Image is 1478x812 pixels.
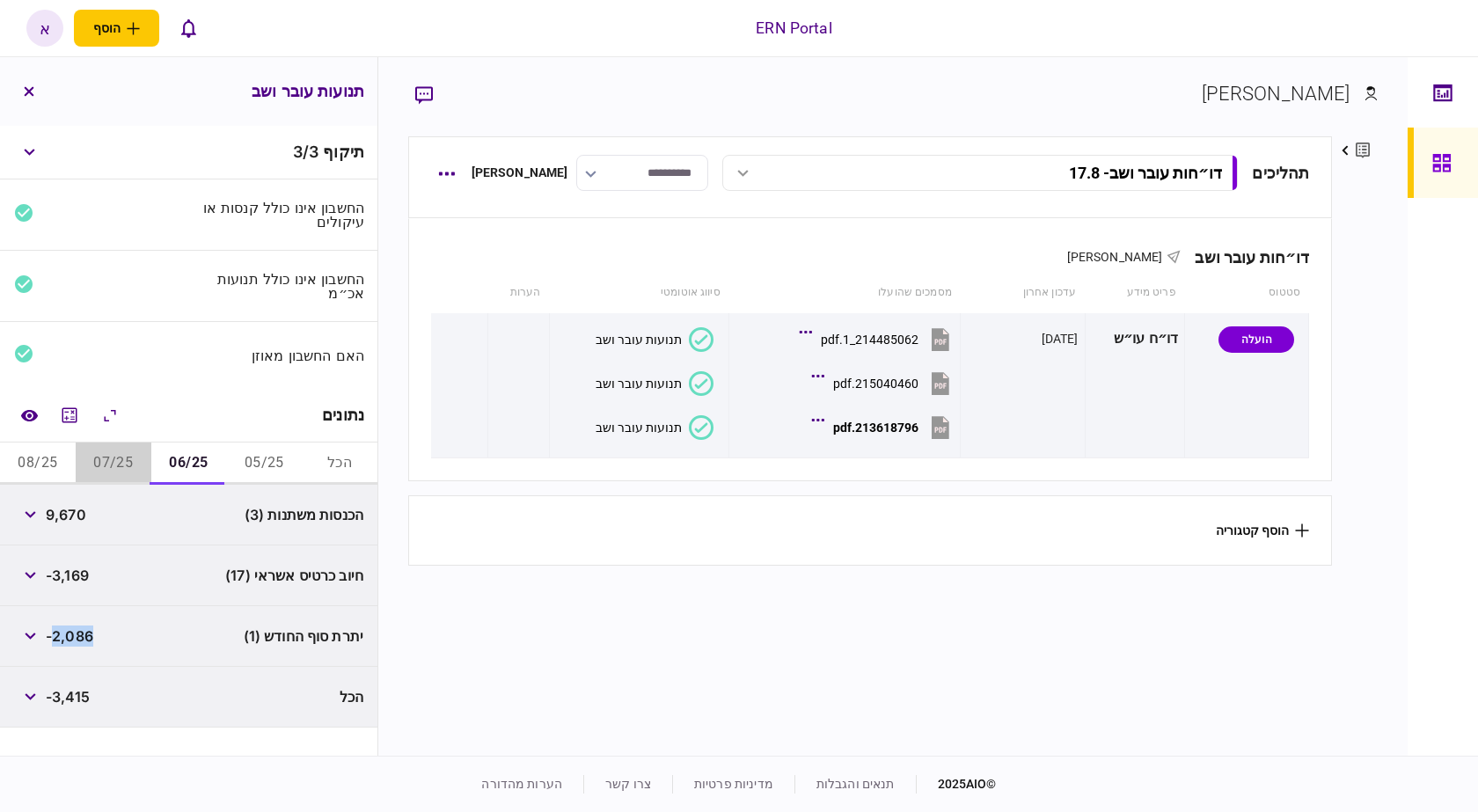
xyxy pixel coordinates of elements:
div: תנועות עובר ושב [596,377,682,391]
a: מדיניות פרטיות [694,777,773,791]
button: מחשבון [54,399,85,431]
div: [PERSON_NAME] [1202,79,1350,108]
button: הוסף קטגוריה [1216,523,1309,538]
button: דו״חות עובר ושב- 17.8 [722,155,1238,191]
div: נתונים [322,406,364,424]
th: סטטוס [1185,273,1309,313]
button: תנועות עובר ושב [596,415,713,440]
span: -3,169 [46,565,89,586]
div: דו״ח עו״ש [1092,319,1179,359]
div: הועלה [1218,326,1294,353]
th: הערות [487,273,549,313]
th: עדכון אחרון [961,273,1085,313]
button: 214485062_1.pdf [803,319,954,359]
span: הכנסות משתנות (3) [245,504,363,525]
div: ERN Portal [756,17,831,40]
span: 9,670 [46,504,86,525]
div: © 2025 AIO [916,775,997,794]
div: דו״חות עובר ושב - 17.8 [1069,164,1222,182]
span: 3 / 3 [293,143,318,161]
span: [PERSON_NAME] [1067,250,1163,264]
h3: תנועות עובר ושב [252,84,364,99]
div: 214485062_1.pdf [821,333,918,347]
div: 213618796.pdf [833,421,918,435]
div: דו״חות עובר ושב [1181,248,1309,267]
a: צרו קשר [605,777,651,791]
div: [DATE] [1042,330,1079,347]
div: 215040460.pdf [833,377,918,391]
button: 06/25 [151,443,227,485]
span: יתרת סוף החודש (1) [244,625,363,647]
div: תנועות עובר ושב [596,421,682,435]
button: 215040460.pdf [816,363,954,403]
button: הכל [302,443,377,485]
div: תנועות עובר ושב [596,333,682,347]
span: -3,415 [46,686,90,707]
span: חיוב כרטיס אשראי (17) [225,565,363,586]
div: החשבון אינו כולל תנועות אכ״מ [196,272,365,300]
a: השוואה למסמך [13,399,45,431]
button: 05/25 [226,443,302,485]
button: תנועות עובר ושב [596,327,713,352]
div: החשבון אינו כולל קנסות או עיקולים [196,201,365,229]
span: הכל [340,686,363,707]
span: -2,086 [46,625,93,647]
button: פתח תפריט להוספת לקוח [74,10,159,47]
div: האם החשבון מאוזן [196,348,365,362]
button: 07/25 [76,443,151,485]
a: הערות מהדורה [481,777,562,791]
button: א [26,10,63,47]
button: פתח רשימת התראות [170,10,207,47]
div: [PERSON_NAME] [472,164,568,182]
th: פריט מידע [1085,273,1185,313]
th: מסמכים שהועלו [729,273,961,313]
button: תנועות עובר ושב [596,371,713,396]
a: תנאים והגבלות [816,777,895,791]
th: סיווג אוטומטי [550,273,729,313]
span: תיקוף [323,143,364,161]
button: הרחב\כווץ הכל [94,399,126,431]
div: תהליכים [1252,161,1309,185]
button: 213618796.pdf [816,407,954,447]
